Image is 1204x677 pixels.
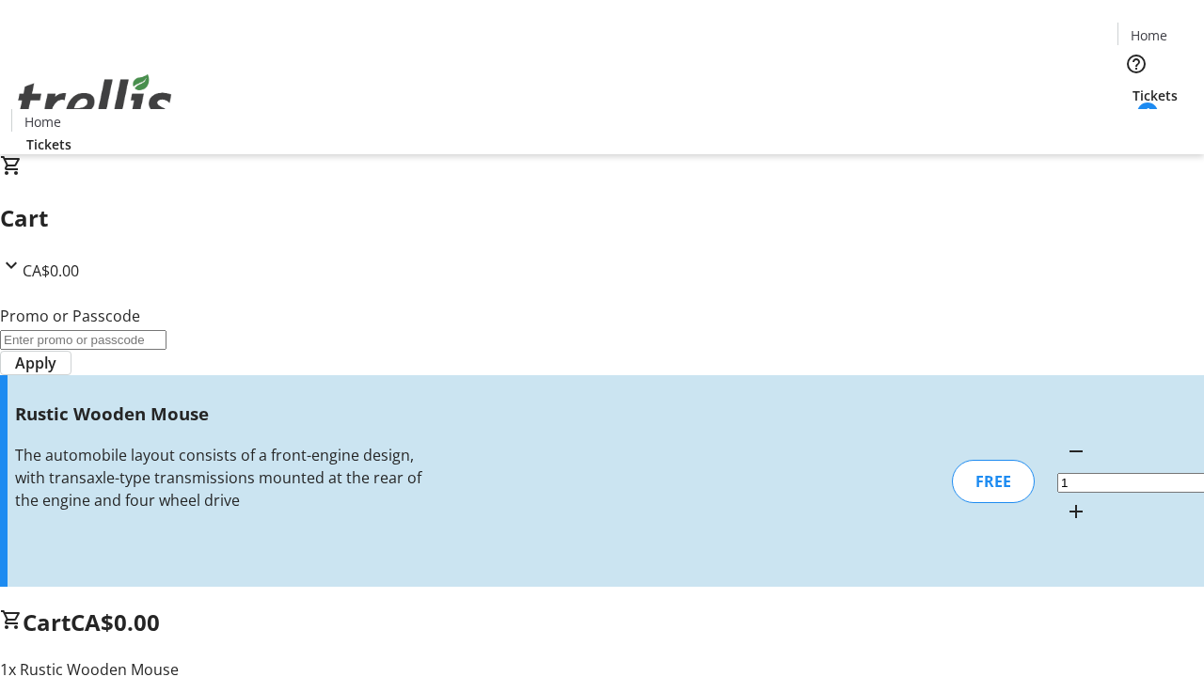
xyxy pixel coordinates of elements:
a: Home [1118,25,1179,45]
div: The automobile layout consists of a front-engine design, with transaxle-type transmissions mounte... [15,444,426,512]
div: FREE [952,460,1035,503]
a: Tickets [11,134,87,154]
a: Home [12,112,72,132]
button: Increment by one [1057,493,1095,530]
span: Tickets [1133,86,1178,105]
button: Help [1117,45,1155,83]
span: Home [24,112,61,132]
span: CA$0.00 [23,260,79,281]
img: Orient E2E Organization xL2k3T5cPu's Logo [11,54,179,148]
span: Tickets [26,134,71,154]
a: Tickets [1117,86,1193,105]
button: Decrement by one [1057,433,1095,470]
span: Home [1131,25,1167,45]
h3: Rustic Wooden Mouse [15,401,426,427]
span: Apply [15,352,56,374]
button: Cart [1117,105,1155,143]
span: CA$0.00 [71,606,160,638]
